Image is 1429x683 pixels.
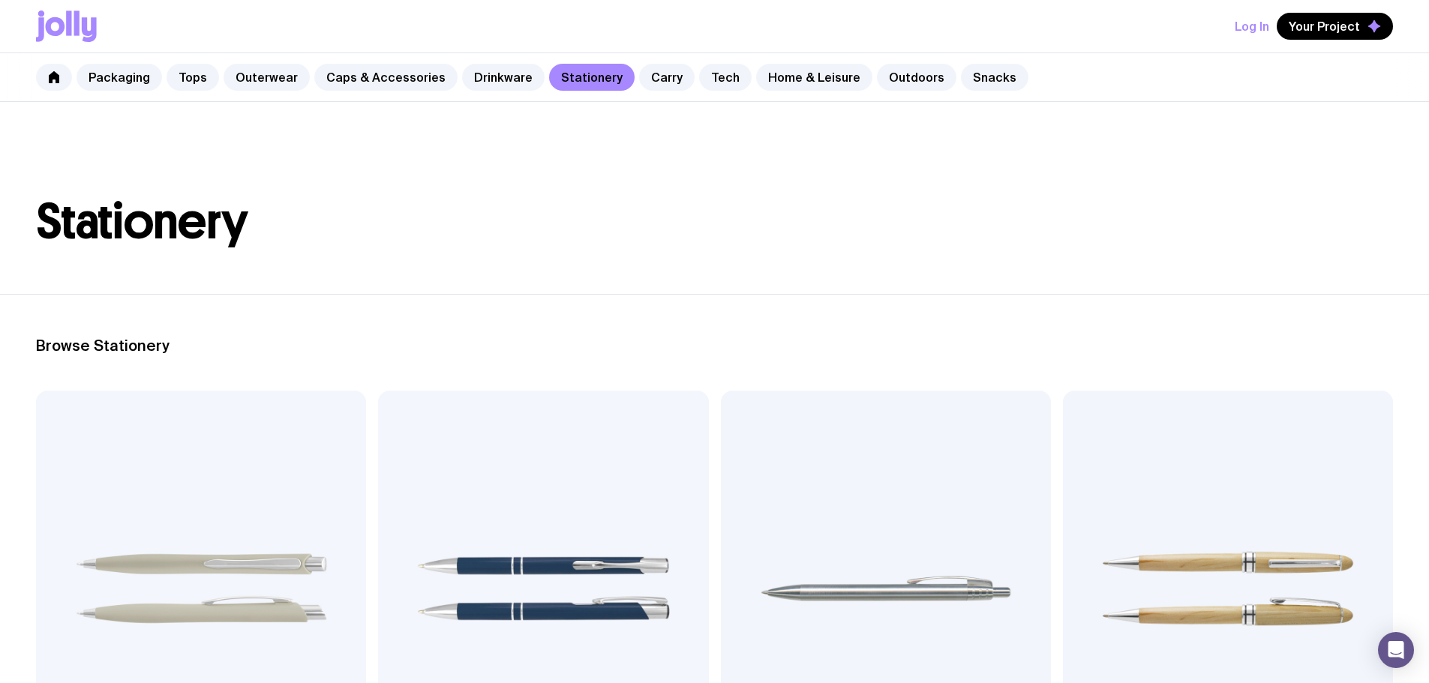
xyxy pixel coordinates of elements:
[639,64,695,91] a: Carry
[462,64,545,91] a: Drinkware
[961,64,1028,91] a: Snacks
[1289,19,1360,34] span: Your Project
[36,337,1393,355] h2: Browse Stationery
[699,64,752,91] a: Tech
[36,198,1393,246] h1: Stationery
[224,64,310,91] a: Outerwear
[1235,13,1269,40] button: Log In
[314,64,458,91] a: Caps & Accessories
[1378,632,1414,668] div: Open Intercom Messenger
[549,64,635,91] a: Stationery
[77,64,162,91] a: Packaging
[167,64,219,91] a: Tops
[877,64,956,91] a: Outdoors
[1277,13,1393,40] button: Your Project
[756,64,872,91] a: Home & Leisure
